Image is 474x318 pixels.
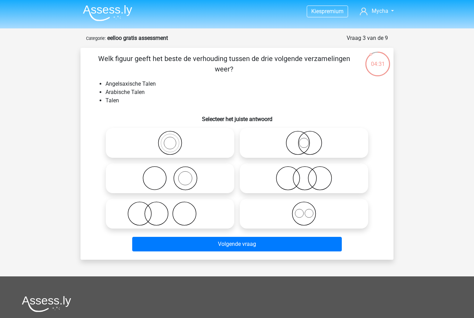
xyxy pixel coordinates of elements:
[92,110,382,122] h6: Selecteer het juiste antwoord
[86,36,106,41] small: Categorie:
[105,96,382,105] li: Talen
[105,80,382,88] li: Angelsaxische Talen
[311,8,322,15] span: Kies
[357,7,397,15] a: Mycha
[307,7,348,16] a: Kiespremium
[132,237,342,251] button: Volgende vraag
[322,8,344,15] span: premium
[347,34,388,42] div: Vraag 3 van de 9
[92,53,356,74] p: Welk figuur geeft het beste de verhouding tussen de drie volgende verzamelingen weer?
[365,51,391,68] div: 04:31
[107,35,168,41] strong: eelloo gratis assessment
[105,88,382,96] li: Arabische Talen
[83,5,132,21] img: Assessly
[372,8,388,14] span: Mycha
[22,296,71,312] img: Assessly logo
